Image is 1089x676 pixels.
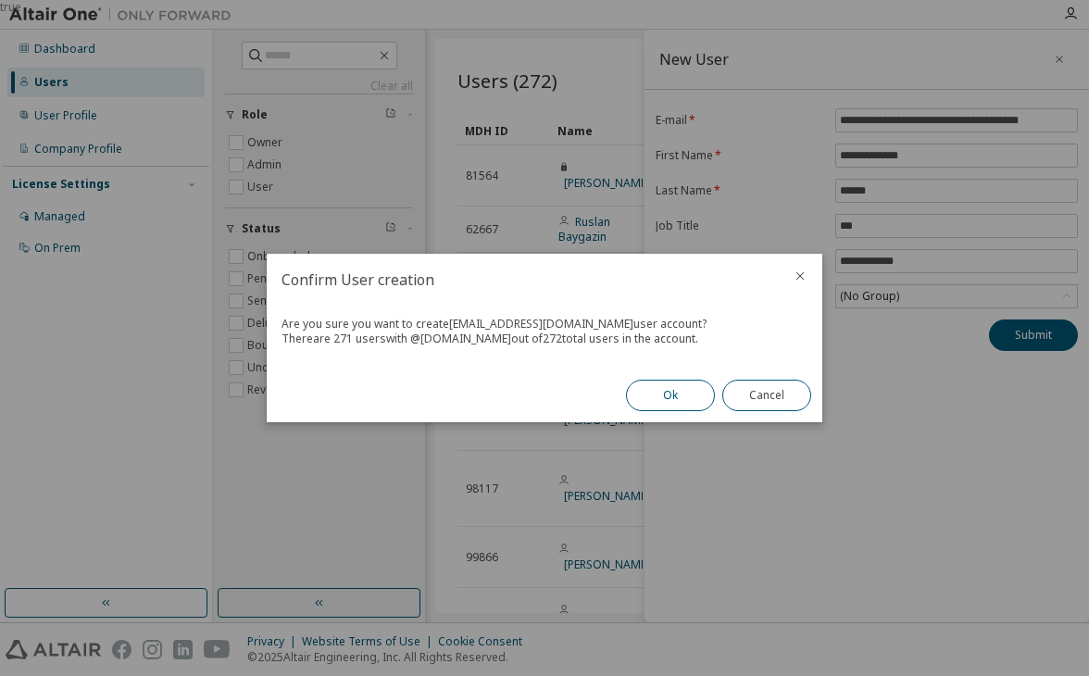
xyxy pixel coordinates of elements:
div: Are you sure you want to create [EMAIL_ADDRESS][DOMAIN_NAME] user account? [282,317,807,332]
h2: Confirm User creation [267,254,778,306]
button: Cancel [722,380,811,411]
div: There are 271 users with @ [DOMAIN_NAME] out of 272 total users in the account. [282,332,807,346]
button: close [793,269,807,283]
button: Ok [626,380,715,411]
